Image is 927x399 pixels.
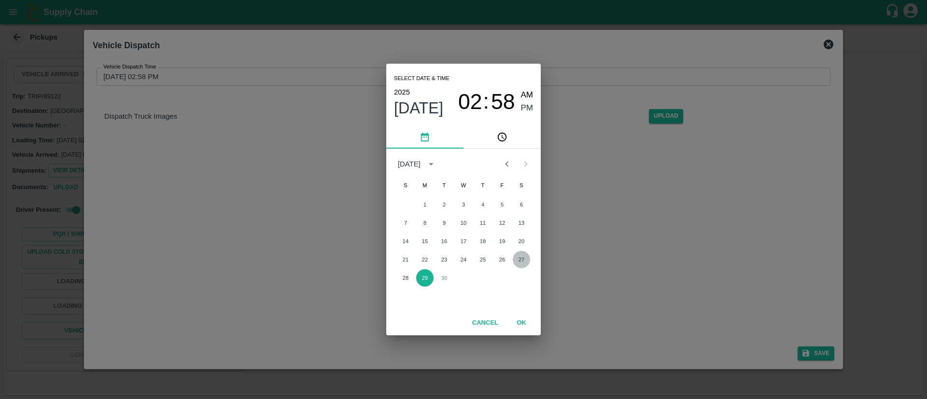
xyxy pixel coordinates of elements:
[397,269,414,287] button: 28
[394,86,410,98] button: 2025
[498,155,516,173] button: Previous month
[416,176,434,195] span: Monday
[394,98,443,118] button: [DATE]
[483,89,489,114] span: :
[474,233,492,250] button: 18
[394,71,449,86] span: Select date & time
[397,214,414,232] button: 7
[416,269,434,287] button: 29
[468,315,502,331] button: Cancel
[513,176,530,195] span: Saturday
[493,196,511,213] button: 5
[455,196,472,213] button: 3
[521,102,534,115] button: PM
[397,233,414,250] button: 14
[386,125,463,149] button: pick date
[416,251,434,268] button: 22
[455,176,472,195] span: Wednesday
[435,233,453,250] button: 16
[513,214,530,232] button: 13
[397,176,414,195] span: Sunday
[491,89,515,114] button: 58
[513,233,530,250] button: 20
[474,251,492,268] button: 25
[416,196,434,213] button: 1
[506,315,537,331] button: OK
[435,251,453,268] button: 23
[416,233,434,250] button: 15
[493,176,511,195] span: Friday
[493,251,511,268] button: 26
[493,233,511,250] button: 19
[474,176,492,195] span: Thursday
[474,196,492,213] button: 4
[463,125,541,149] button: pick time
[435,176,453,195] span: Tuesday
[474,214,492,232] button: 11
[435,214,453,232] button: 9
[513,196,530,213] button: 6
[513,251,530,268] button: 27
[455,214,472,232] button: 10
[455,251,472,268] button: 24
[458,89,482,114] button: 02
[455,233,472,250] button: 17
[423,156,439,172] button: calendar view is open, switch to year view
[416,214,434,232] button: 8
[493,214,511,232] button: 12
[435,196,453,213] button: 2
[398,159,421,169] div: [DATE]
[397,251,414,268] button: 21
[521,89,534,102] button: AM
